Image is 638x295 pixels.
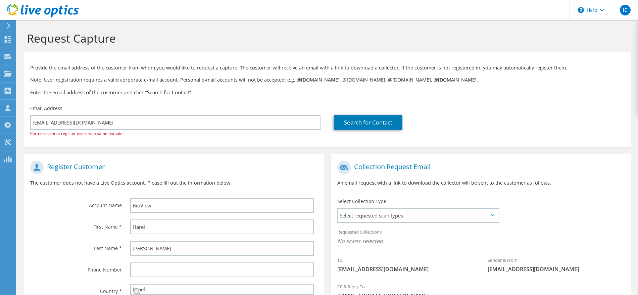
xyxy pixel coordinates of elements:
[30,284,122,295] label: Country *
[30,262,122,273] label: Phone Number
[331,225,631,250] div: Requested Collections
[331,253,481,276] div: To
[337,237,624,245] span: No scans selected
[337,179,624,187] p: An email request with a link to download the collector will be sent to the customer as follows.
[30,219,122,230] label: First Name *
[30,198,122,209] label: Account Name
[30,105,62,112] label: Email Address
[27,31,625,45] h1: Request Capture
[30,64,625,71] p: Provide the email address of the customer from whom you would like to request a capture. The cust...
[337,265,474,273] span: [EMAIL_ADDRESS][DOMAIN_NAME]
[620,5,631,15] span: IC
[30,131,124,136] span: Partners cannot register users with same domain.
[488,265,625,273] span: [EMAIL_ADDRESS][DOMAIN_NAME]
[337,198,386,205] label: Select Collection Type
[578,7,584,13] svg: \n
[338,209,498,222] span: Select requested scan types
[30,89,625,96] h3: Enter the email address of the customer and click “Search for Contact”.
[334,115,402,130] a: Search for Contact
[30,179,317,187] p: The customer does not have a Live Optics account. Please fill out the information below.
[30,76,625,84] p: Note: User registration requires a valid corporate e-mail account. Personal e-mail accounts will ...
[481,253,631,276] div: Sender & From
[337,161,621,174] h1: Collection Request Email
[30,161,314,174] h1: Register Customer
[30,241,122,252] label: Last Name *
